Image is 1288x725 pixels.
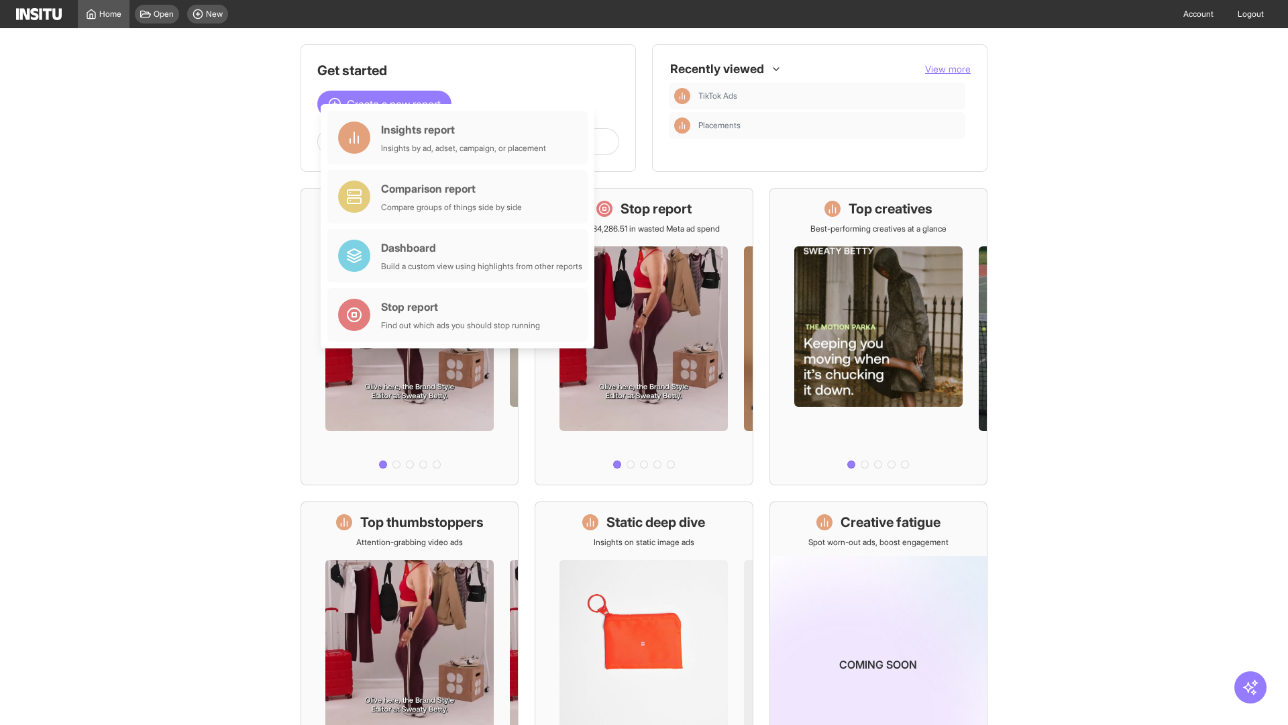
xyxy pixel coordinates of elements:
[381,299,540,315] div: Stop report
[698,120,960,131] span: Placements
[360,513,484,532] h1: Top thumbstoppers
[154,9,174,19] span: Open
[606,513,705,532] h1: Static deep dive
[568,224,720,234] p: Save £34,286.51 in wasted Meta ad spend
[698,91,960,101] span: TikTok Ads
[674,88,690,104] div: Insights
[698,91,737,101] span: TikTok Ads
[381,261,582,272] div: Build a custom view using highlights from other reports
[698,120,741,131] span: Placements
[381,143,546,154] div: Insights by ad, adset, campaign, or placement
[535,188,753,485] a: Stop reportSave £34,286.51 in wasted Meta ad spend
[925,63,971,75] span: View more
[621,199,692,218] h1: Stop report
[16,8,62,20] img: Logo
[769,188,987,485] a: Top creativesBest-performing creatives at a glance
[381,202,522,213] div: Compare groups of things side by side
[356,537,463,548] p: Attention-grabbing video ads
[347,96,441,112] span: Create a new report
[674,117,690,134] div: Insights
[381,122,546,138] div: Insights report
[381,240,582,256] div: Dashboard
[317,91,451,117] button: Create a new report
[381,320,540,331] div: Find out which ads you should stop running
[849,199,932,218] h1: Top creatives
[99,9,121,19] span: Home
[381,181,522,197] div: Comparison report
[317,61,619,80] h1: Get started
[925,62,971,76] button: View more
[206,9,223,19] span: New
[594,537,694,548] p: Insights on static image ads
[301,188,519,485] a: What's live nowSee all active ads instantly
[810,224,947,234] p: Best-performing creatives at a glance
